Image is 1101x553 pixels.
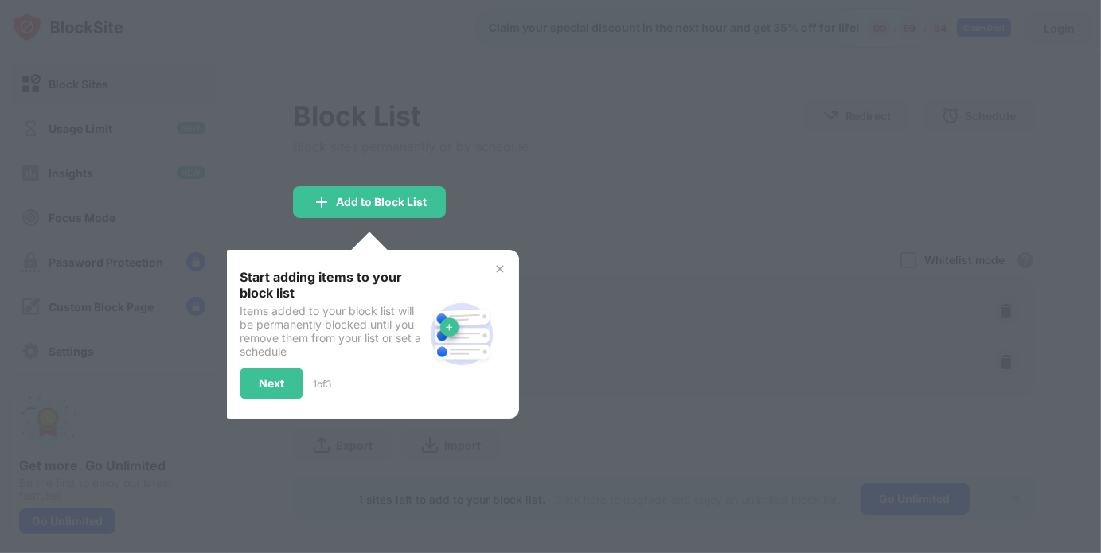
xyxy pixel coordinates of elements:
[424,296,500,372] img: block-site.svg
[313,378,331,390] div: 1 of 3
[259,377,284,390] div: Next
[240,269,424,301] div: Start adding items to your block list
[336,196,427,208] div: Add to Block List
[494,263,506,275] img: x-button.svg
[240,304,424,358] div: Items added to your block list will be permanently blocked until you remove them from your list o...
